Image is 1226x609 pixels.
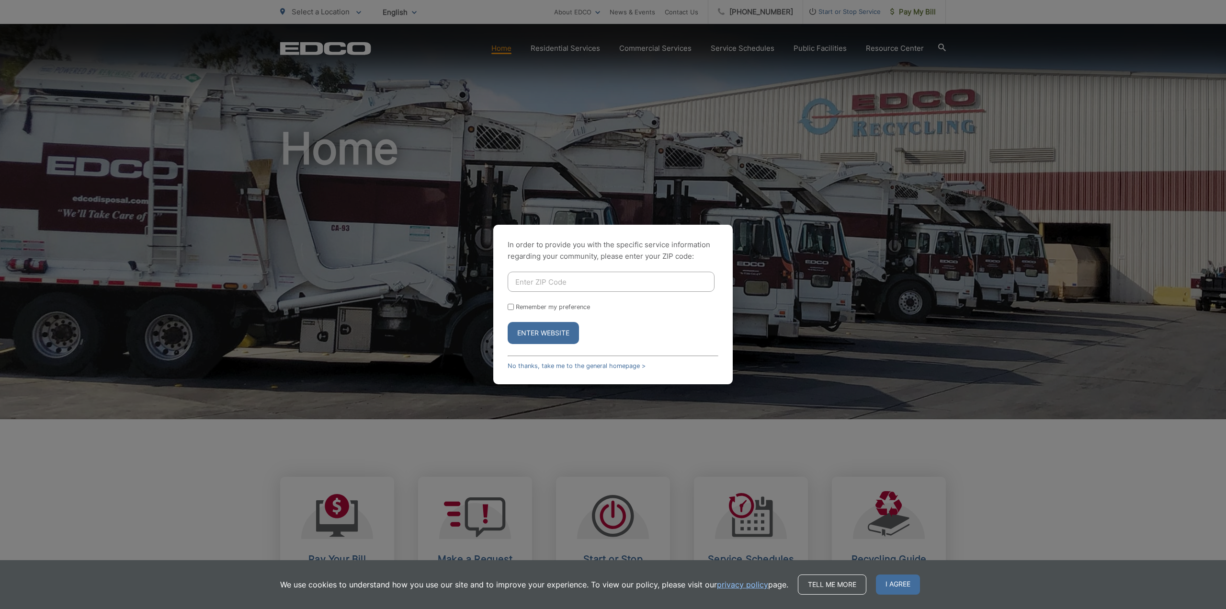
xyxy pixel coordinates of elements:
p: We use cookies to understand how you use our site and to improve your experience. To view our pol... [280,579,788,590]
span: I agree [876,575,920,595]
p: In order to provide you with the specific service information regarding your community, please en... [508,239,718,262]
a: privacy policy [717,579,768,590]
label: Remember my preference [516,303,590,310]
button: Enter Website [508,322,579,344]
input: Enter ZIP Code [508,272,715,292]
a: No thanks, take me to the general homepage > [508,362,646,369]
a: Tell me more [798,575,866,595]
